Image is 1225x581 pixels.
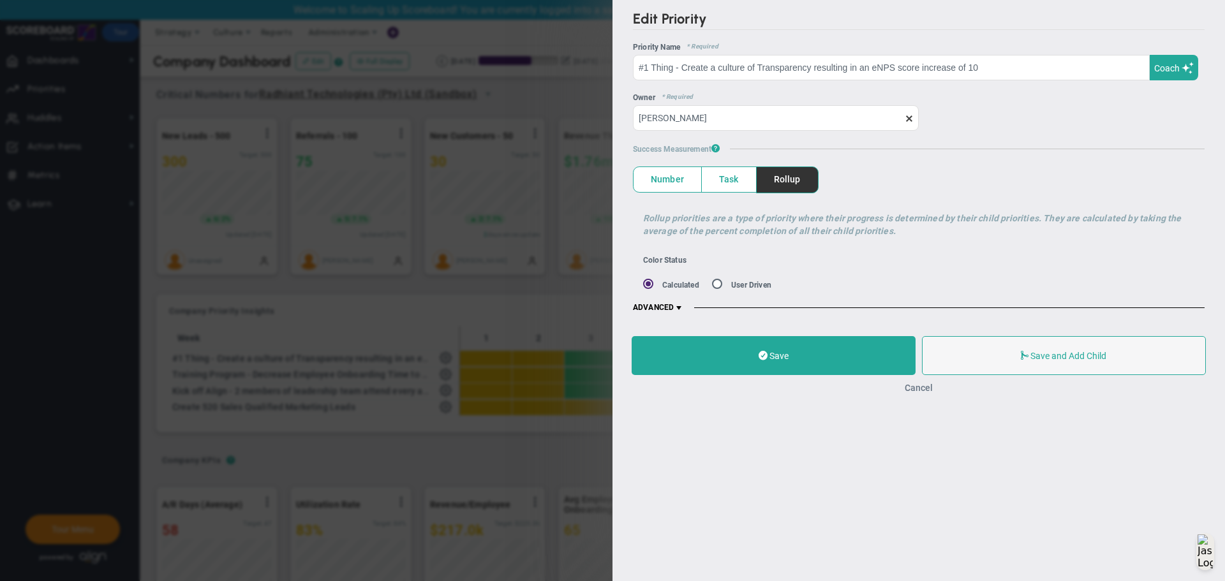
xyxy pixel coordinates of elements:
[633,93,1205,102] div: Owner
[662,281,699,290] label: Calculated
[633,303,684,313] span: ADVANCED
[1030,351,1106,361] span: Save and Add Child
[757,167,818,192] span: Rollup
[632,336,916,375] button: Save
[634,167,701,192] span: Number
[922,336,1206,375] button: Save and Add Child
[1154,63,1180,73] span: Coach
[633,105,919,131] input: Search or Invite Team Members
[905,383,933,393] button: Cancel
[643,256,980,265] div: Color Status
[655,93,694,102] span: * Required
[731,281,771,290] label: User Driven
[702,167,756,192] span: Task
[633,10,1205,30] h2: Edit Priority
[919,112,929,124] span: clear
[680,43,718,52] span: * Required
[769,351,789,361] span: Save
[1150,55,1198,80] button: Coach
[643,212,1195,237] p: Rollup priorities are a type of priority where their progress is determined by their child priori...
[633,43,1205,52] div: Priority Name
[633,143,720,154] span: Success Measurement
